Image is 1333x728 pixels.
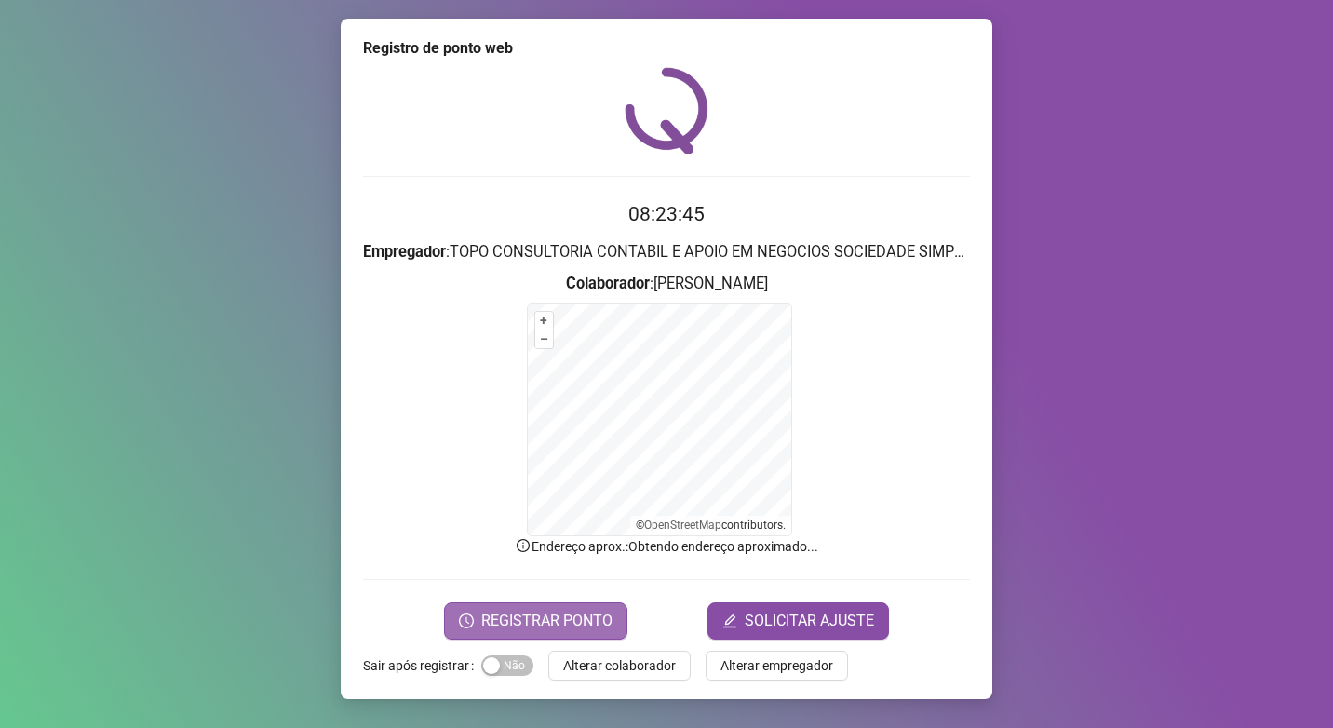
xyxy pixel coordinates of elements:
button: + [535,312,553,330]
label: Sair após registrar [363,651,481,681]
h3: : [PERSON_NAME] [363,272,970,296]
span: Alterar colaborador [563,655,676,676]
button: REGISTRAR PONTO [444,602,627,640]
strong: Colaborador [566,275,650,292]
button: Alterar empregador [706,651,848,681]
span: REGISTRAR PONTO [481,610,613,632]
time: 08:23:45 [628,203,705,225]
span: clock-circle [459,613,474,628]
div: Registro de ponto web [363,37,970,60]
h3: : TOPO CONSULTORIA CONTABIL E APOIO EM NEGOCIOS SOCIEDADE SIMPLES [363,240,970,264]
button: – [535,330,553,348]
li: © contributors. [636,519,786,532]
button: editSOLICITAR AJUSTE [707,602,889,640]
span: edit [722,613,737,628]
strong: Empregador [363,243,446,261]
img: QRPoint [625,67,708,154]
p: Endereço aprox. : Obtendo endereço aproximado... [363,536,970,557]
a: OpenStreetMap [644,519,721,532]
button: Alterar colaborador [548,651,691,681]
span: info-circle [515,537,532,554]
span: SOLICITAR AJUSTE [745,610,874,632]
span: Alterar empregador [720,655,833,676]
